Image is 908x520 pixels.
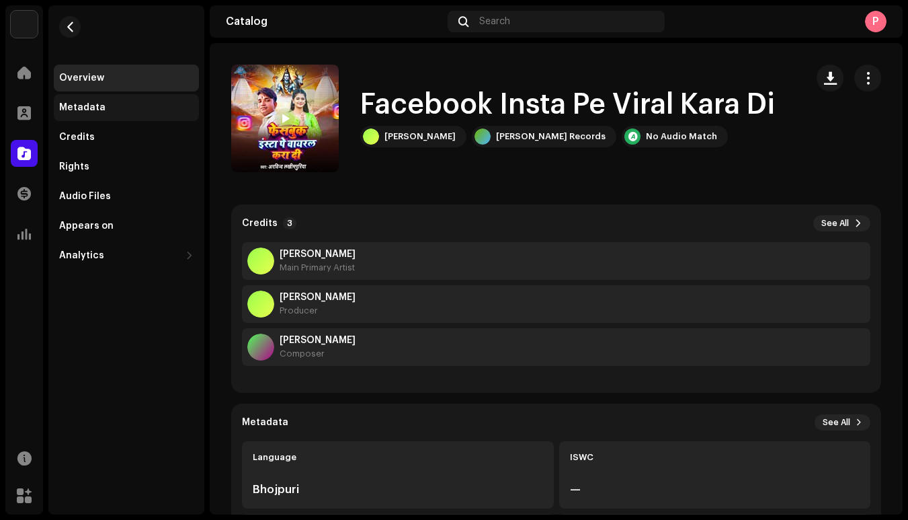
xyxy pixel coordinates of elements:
[59,73,104,83] div: Overview
[54,65,199,91] re-m-nav-item: Overview
[570,452,860,463] div: ISWC
[253,482,543,498] div: Bhojpuri
[54,213,199,239] re-m-nav-item: Appears on
[280,249,356,260] strong: Arvind Lakhimpuriya
[253,452,543,463] div: Language
[59,102,106,113] div: Metadata
[280,305,356,316] div: Producer
[823,417,850,428] span: See All
[59,132,95,143] div: Credits
[646,131,717,142] div: No Audio Match
[280,262,356,273] div: Main Primary Artist
[280,292,356,303] strong: Arvind Lakhimpuriya
[59,221,114,231] div: Appears on
[242,417,288,428] strong: Metadata
[280,335,356,346] strong: Rohit Dixit
[865,11,886,32] div: P
[280,348,356,359] div: Composer
[570,482,860,498] div: —
[54,94,199,121] re-m-nav-item: Metadata
[59,161,89,172] div: Rights
[360,89,775,120] h1: Facebook Insta Pe Viral Kara Di
[54,153,199,180] re-m-nav-item: Rights
[54,124,199,151] re-m-nav-item: Credits
[54,242,199,269] re-m-nav-dropdown: Analytics
[283,217,296,229] p-badge: 3
[815,414,870,431] button: See All
[813,215,870,231] button: See All
[496,131,606,142] div: [PERSON_NAME] Records
[54,183,199,210] re-m-nav-item: Audio Files
[242,218,278,229] strong: Credits
[231,65,339,172] img: 3dc838b3-69fa-4e01-a300-ceea374cb459
[821,218,849,229] span: See All
[226,16,442,27] div: Catalog
[59,191,111,202] div: Audio Files
[59,250,104,261] div: Analytics
[479,16,510,27] span: Search
[11,11,38,38] img: d6d936c5-4811-4bb5-96e9-7add514fcdf6
[384,131,456,142] div: [PERSON_NAME]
